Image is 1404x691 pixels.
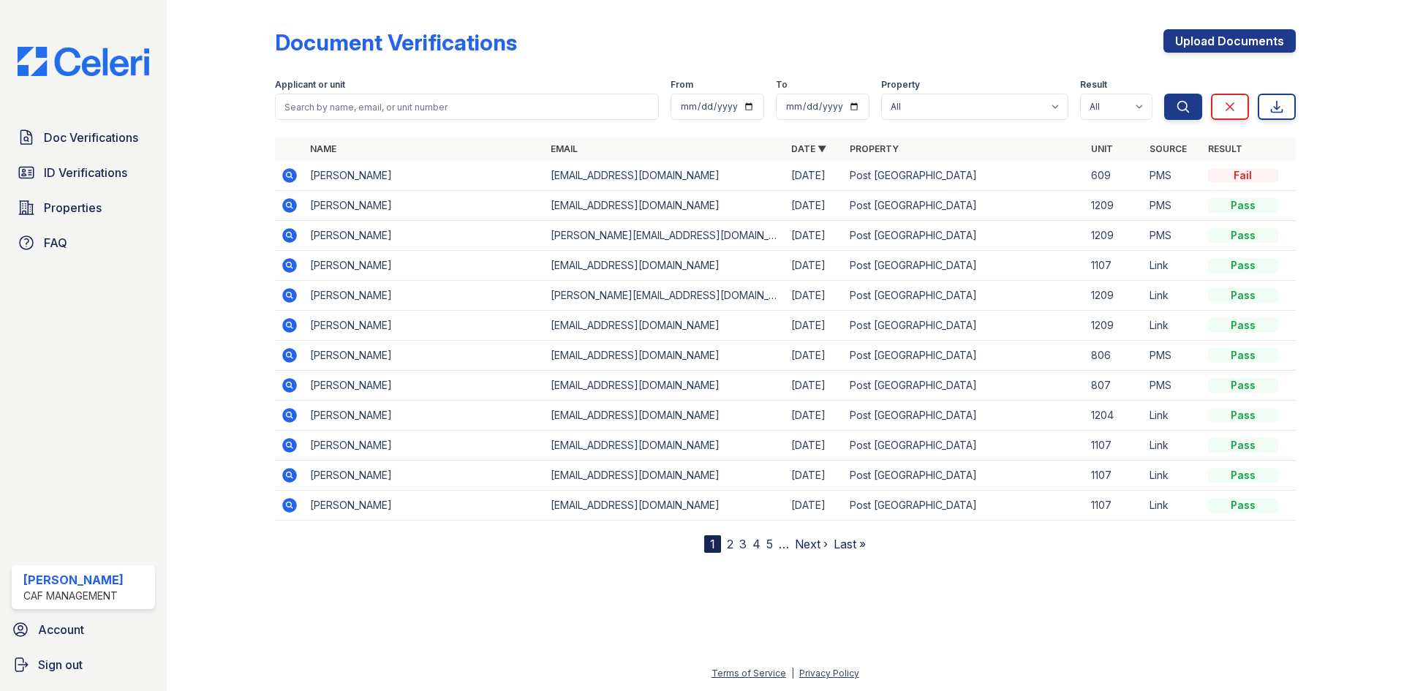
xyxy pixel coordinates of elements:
[785,401,844,431] td: [DATE]
[6,47,161,76] img: CE_Logo_Blue-a8612792a0a2168367f1c8372b55b34899dd931a85d93a1a3d3e32e68fde9ad4.png
[850,143,899,154] a: Property
[1085,191,1144,221] td: 1209
[6,650,161,679] a: Sign out
[844,341,1084,371] td: Post [GEOGRAPHIC_DATA]
[545,281,785,311] td: [PERSON_NAME][EMAIL_ADDRESS][DOMAIN_NAME]
[844,191,1084,221] td: Post [GEOGRAPHIC_DATA]
[844,461,1084,491] td: Post [GEOGRAPHIC_DATA]
[844,401,1084,431] td: Post [GEOGRAPHIC_DATA]
[1208,198,1278,213] div: Pass
[1144,431,1202,461] td: Link
[1085,251,1144,281] td: 1107
[12,228,155,257] a: FAQ
[844,311,1084,341] td: Post [GEOGRAPHIC_DATA]
[795,537,828,551] a: Next ›
[779,535,789,553] span: …
[275,94,659,120] input: Search by name, email, or unit number
[545,311,785,341] td: [EMAIL_ADDRESS][DOMAIN_NAME]
[1208,228,1278,243] div: Pass
[1208,168,1278,183] div: Fail
[1080,79,1107,91] label: Result
[785,461,844,491] td: [DATE]
[1144,281,1202,311] td: Link
[785,341,844,371] td: [DATE]
[785,491,844,521] td: [DATE]
[12,123,155,152] a: Doc Verifications
[304,371,545,401] td: [PERSON_NAME]
[545,401,785,431] td: [EMAIL_ADDRESS][DOMAIN_NAME]
[1208,258,1278,273] div: Pass
[785,431,844,461] td: [DATE]
[1085,491,1144,521] td: 1107
[834,537,866,551] a: Last »
[304,431,545,461] td: [PERSON_NAME]
[844,371,1084,401] td: Post [GEOGRAPHIC_DATA]
[551,143,578,154] a: Email
[38,656,83,673] span: Sign out
[545,341,785,371] td: [EMAIL_ADDRESS][DOMAIN_NAME]
[1208,378,1278,393] div: Pass
[304,491,545,521] td: [PERSON_NAME]
[1208,468,1278,483] div: Pass
[38,621,84,638] span: Account
[545,491,785,521] td: [EMAIL_ADDRESS][DOMAIN_NAME]
[785,371,844,401] td: [DATE]
[881,79,920,91] label: Property
[23,589,124,603] div: CAF Management
[1208,408,1278,423] div: Pass
[1144,491,1202,521] td: Link
[739,537,747,551] a: 3
[785,251,844,281] td: [DATE]
[844,221,1084,251] td: Post [GEOGRAPHIC_DATA]
[1085,401,1144,431] td: 1204
[310,143,336,154] a: Name
[1085,161,1144,191] td: 609
[304,251,545,281] td: [PERSON_NAME]
[1208,348,1278,363] div: Pass
[1085,341,1144,371] td: 806
[1091,143,1113,154] a: Unit
[844,281,1084,311] td: Post [GEOGRAPHIC_DATA]
[1085,221,1144,251] td: 1209
[785,191,844,221] td: [DATE]
[727,537,733,551] a: 2
[844,251,1084,281] td: Post [GEOGRAPHIC_DATA]
[785,281,844,311] td: [DATE]
[304,221,545,251] td: [PERSON_NAME]
[1085,371,1144,401] td: 807
[545,161,785,191] td: [EMAIL_ADDRESS][DOMAIN_NAME]
[545,251,785,281] td: [EMAIL_ADDRESS][DOMAIN_NAME]
[1144,191,1202,221] td: PMS
[752,537,760,551] a: 4
[304,161,545,191] td: [PERSON_NAME]
[766,537,773,551] a: 5
[44,129,138,146] span: Doc Verifications
[304,191,545,221] td: [PERSON_NAME]
[44,164,127,181] span: ID Verifications
[545,461,785,491] td: [EMAIL_ADDRESS][DOMAIN_NAME]
[1085,281,1144,311] td: 1209
[712,668,786,679] a: Terms of Service
[785,221,844,251] td: [DATE]
[44,234,67,252] span: FAQ
[1144,461,1202,491] td: Link
[545,431,785,461] td: [EMAIL_ADDRESS][DOMAIN_NAME]
[785,161,844,191] td: [DATE]
[844,161,1084,191] td: Post [GEOGRAPHIC_DATA]
[304,461,545,491] td: [PERSON_NAME]
[1208,318,1278,333] div: Pass
[304,311,545,341] td: [PERSON_NAME]
[1144,371,1202,401] td: PMS
[704,535,721,553] div: 1
[545,221,785,251] td: [PERSON_NAME][EMAIL_ADDRESS][DOMAIN_NAME]
[1085,431,1144,461] td: 1107
[304,281,545,311] td: [PERSON_NAME]
[275,29,517,56] div: Document Verifications
[1150,143,1187,154] a: Source
[44,199,102,216] span: Properties
[1085,461,1144,491] td: 1107
[545,371,785,401] td: [EMAIL_ADDRESS][DOMAIN_NAME]
[844,431,1084,461] td: Post [GEOGRAPHIC_DATA]
[1144,161,1202,191] td: PMS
